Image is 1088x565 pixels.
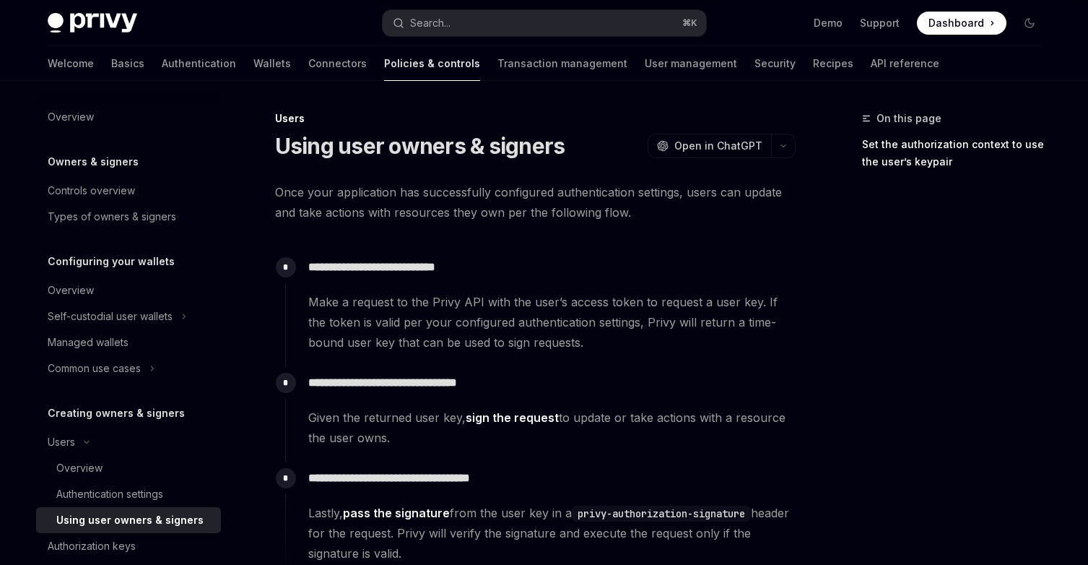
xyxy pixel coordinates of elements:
[253,46,291,81] a: Wallets
[36,429,221,455] button: Toggle Users section
[36,178,221,204] a: Controls overview
[36,204,221,230] a: Types of owners & signers
[36,455,221,481] a: Overview
[917,12,1006,35] a: Dashboard
[682,17,697,29] span: ⌘ K
[48,46,94,81] a: Welcome
[384,46,480,81] a: Policies & controls
[308,407,795,448] span: Given the returned user key, to update or take actions with a resource the user owns.
[308,46,367,81] a: Connectors
[56,486,163,503] div: Authentication settings
[343,506,450,521] a: pass the signature
[497,46,627,81] a: Transaction management
[56,460,103,477] div: Overview
[862,133,1053,173] a: Set the authorization context to use the user’s keypair
[876,110,941,127] span: On this page
[48,108,94,126] div: Overview
[572,506,751,522] code: privy-authorization-signature
[814,16,843,30] a: Demo
[48,538,136,555] div: Authorization keys
[48,360,141,377] div: Common use cases
[48,434,75,451] div: Users
[48,282,94,299] div: Overview
[162,46,236,81] a: Authentication
[645,46,737,81] a: User management
[754,46,796,81] a: Security
[48,253,175,270] h5: Configuring your wallets
[36,277,221,303] a: Overview
[813,46,853,81] a: Recipes
[48,182,135,199] div: Controls overview
[36,329,221,355] a: Managed wallets
[928,16,984,30] span: Dashboard
[871,46,939,81] a: API reference
[383,10,706,36] button: Open search
[111,46,144,81] a: Basics
[48,405,185,422] h5: Creating owners & signers
[36,533,221,559] a: Authorization keys
[56,512,204,529] div: Using user owners & signers
[36,507,221,533] a: Using user owners & signers
[48,153,139,171] h5: Owners & signers
[48,208,176,225] div: Types of owners & signers
[648,134,771,158] button: Open in ChatGPT
[48,13,137,33] img: dark logo
[36,481,221,507] a: Authentication settings
[410,14,451,32] div: Search...
[275,111,796,126] div: Users
[36,303,221,329] button: Toggle Self-custodial user wallets section
[48,334,129,351] div: Managed wallets
[36,355,221,381] button: Toggle Common use cases section
[275,133,565,159] h1: Using user owners & signers
[674,139,762,153] span: Open in ChatGPT
[860,16,900,30] a: Support
[308,503,795,564] span: Lastly, from the user key in a header for the request. Privy will verify the signature and execut...
[308,292,795,353] span: Make a request to the Privy API with the user’s access token to request a user key. If the token ...
[1018,12,1041,35] button: Toggle dark mode
[48,308,173,325] div: Self-custodial user wallets
[36,104,221,130] a: Overview
[466,410,559,426] a: sign the request
[275,182,796,223] span: Once your application has successfully configured authentication settings, users can update and t...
